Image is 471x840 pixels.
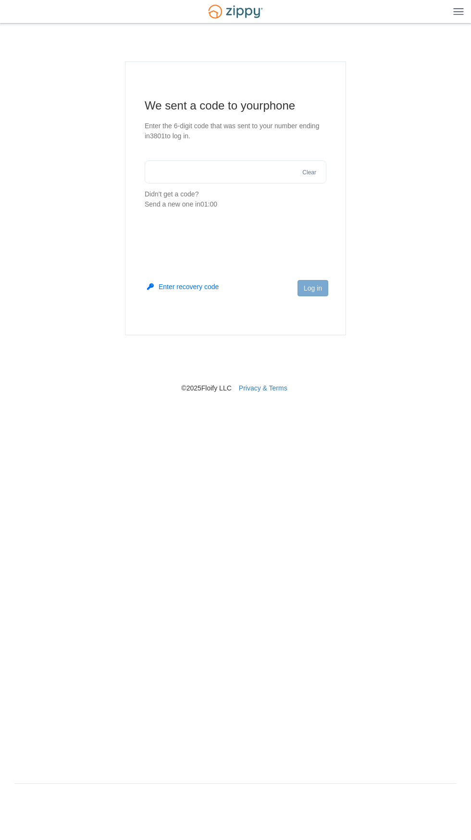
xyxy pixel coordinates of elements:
nav: © 2025 Floify LLC [14,335,457,393]
img: Logo [202,0,269,23]
img: Mobile Dropdown Menu [453,8,464,15]
p: Didn't get a code? [145,189,326,209]
button: Log in [297,280,328,296]
a: Privacy & Terms [239,384,287,392]
div: Send a new one in 01:00 [145,199,326,209]
p: Enter the 6-digit code that was sent to your number ending in 3801 to log in. [145,121,326,141]
button: Enter recovery code [147,282,219,292]
h1: We sent a code to your phone [145,98,326,113]
button: Clear [299,168,319,177]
